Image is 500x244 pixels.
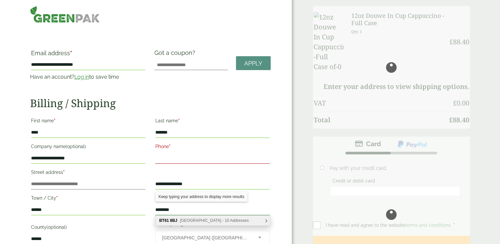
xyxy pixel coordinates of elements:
abbr: required [54,118,56,123]
label: Got a coupon? [154,49,198,60]
div: BT61 8BJ [156,216,270,225]
abbr: required [169,144,171,149]
div: Keep typing your address to display more results [155,192,248,202]
span: Apply [244,60,262,67]
label: Street address [31,168,145,179]
abbr: required [63,170,65,175]
abbr: required [56,195,58,201]
abbr: required [178,118,180,123]
label: Email address [31,50,145,60]
label: Last name [155,116,270,127]
span: (optional) [66,144,86,149]
span: [GEOGRAPHIC_DATA] - 10 Addresses [180,218,249,223]
span: (optional) [47,224,67,230]
a: Apply [236,56,271,70]
b: 8BJ [170,218,177,223]
label: Town / City [31,193,145,205]
b: BT61 [159,218,169,223]
label: First name [31,116,145,127]
h2: Billing / Shipping [30,97,271,109]
p: Have an account? to save time [30,73,146,81]
label: County [31,223,145,234]
img: GreenPak Supplies [30,6,100,23]
abbr: required [70,50,72,57]
a: Log in [74,74,89,80]
abbr: required [190,221,191,226]
label: Company name [31,142,145,153]
label: Phone [155,142,270,153]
